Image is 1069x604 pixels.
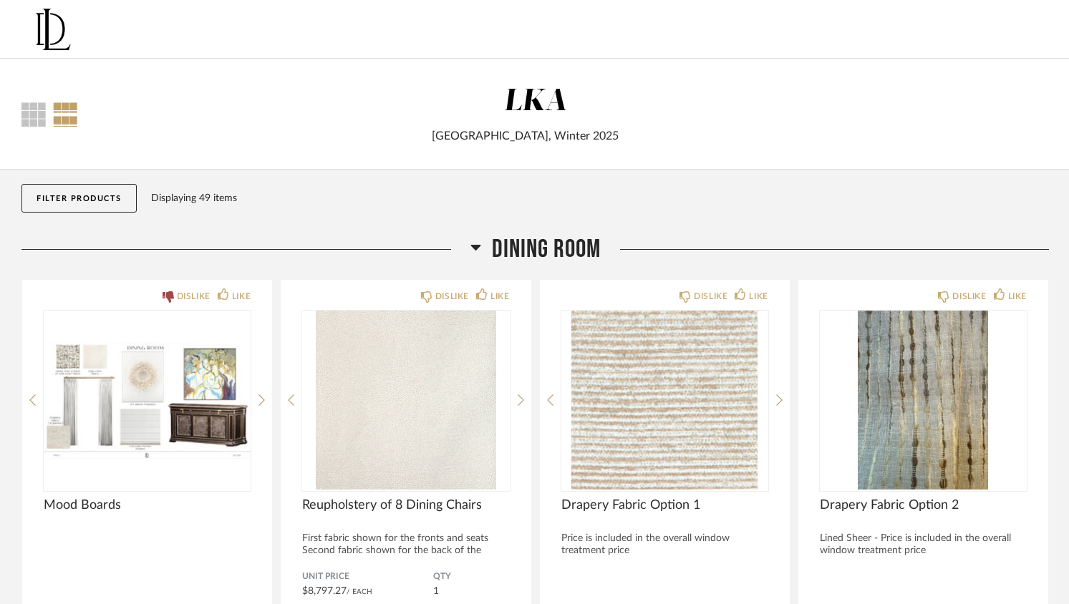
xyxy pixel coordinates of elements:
[21,184,137,213] button: Filter Products
[492,234,601,265] span: Dining Room
[44,311,251,489] img: undefined
[561,497,768,513] span: Drapery Fabric Option 1
[490,289,509,303] div: LIKE
[44,497,251,513] span: Mood Boards
[820,532,1027,557] div: Lined Sheer - Price is included in the overall window treatment price
[433,586,439,596] span: 1
[820,497,1027,513] span: Drapery Fabric Option 2
[347,588,372,595] span: / Each
[151,190,1043,206] div: Displaying 49 items
[820,311,1027,489] img: undefined
[433,571,510,583] span: QTY
[302,586,347,596] span: $8,797.27
[232,289,251,303] div: LIKE
[952,289,986,303] div: DISLIKE
[302,532,509,569] div: First fabric shown for the fronts and seats Second fabric shown for the back of the head...
[21,1,79,58] img: 15c920c2-efcc-44c1-a753-564bdc2a4002.png
[504,87,567,117] div: LKA
[302,497,509,513] span: Reupholstery of 8 Dining Chairs
[435,289,469,303] div: DISLIKE
[177,289,211,303] div: DISLIKE
[302,311,509,489] img: undefined
[302,571,432,583] span: Unit Price
[694,289,727,303] div: DISLIKE
[749,289,768,303] div: LIKE
[1008,289,1027,303] div: LIKE
[561,532,768,557] div: Price is included in the overall window treatment price
[196,127,854,145] div: [GEOGRAPHIC_DATA], Winter 2025
[561,311,768,489] img: undefined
